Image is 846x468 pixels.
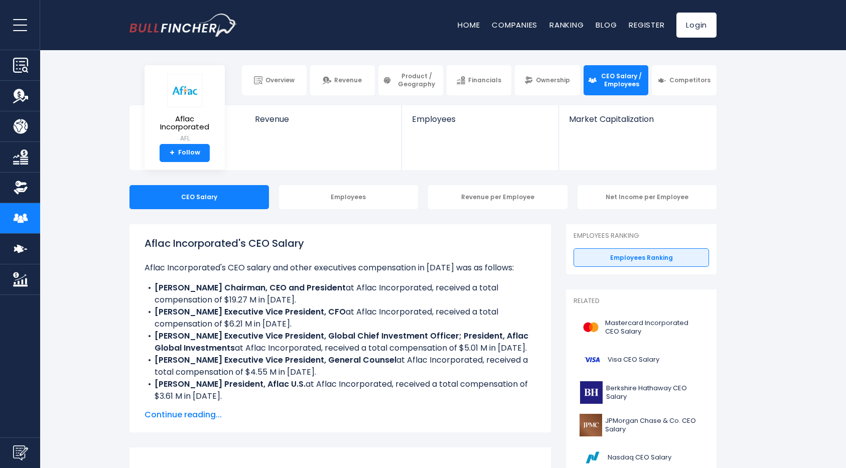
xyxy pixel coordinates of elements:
[170,148,175,158] strong: +
[574,248,709,267] a: Employees Ranking
[245,105,402,141] a: Revenue
[155,306,346,318] b: [PERSON_NAME] Executive Vice President, CFO
[605,319,703,336] span: Mastercard Incorporated CEO Salary
[578,185,717,209] div: Net Income per Employee
[145,306,536,330] li: at Aflac Incorporated, received a total compensation of $6.21 M in [DATE].
[145,378,536,402] li: at Aflac Incorporated, received a total compensation of $3.61 M in [DATE].
[559,105,716,141] a: Market Capitalization
[265,76,295,84] span: Overview
[629,20,664,30] a: Register
[606,384,703,401] span: Berkshire Hathaway CEO Salary
[428,185,568,209] div: Revenue per Employee
[492,20,537,30] a: Companies
[447,65,511,95] a: Financials
[669,76,711,84] span: Competitors
[129,185,269,209] div: CEO Salary
[145,409,536,421] span: Continue reading...
[129,14,237,37] a: Go to homepage
[569,114,706,124] span: Market Capitalization
[580,381,603,404] img: BRK-B logo
[145,262,536,274] p: Aflac Incorporated's CEO salary and other executives compensation in [DATE] was as follows:
[574,297,709,305] p: Related
[574,314,709,341] a: Mastercard Incorporated CEO Salary
[580,414,602,436] img: JPM logo
[145,236,536,251] h1: Aflac Incorporated's CEO Salary
[652,65,717,95] a: Competitors
[580,349,605,371] img: V logo
[155,354,396,366] b: [PERSON_NAME] Executive Vice President, General Counsel
[334,76,362,84] span: Revenue
[145,330,536,354] li: at Aflac Incorporated, received a total compensation of $5.01 M in [DATE].
[584,65,648,95] a: CEO Salary / Employees
[153,134,217,143] small: AFL
[676,13,717,38] a: Login
[515,65,580,95] a: Ownership
[255,114,392,124] span: Revenue
[580,316,602,339] img: MA logo
[574,411,709,439] a: JPMorgan Chase & Co. CEO Salary
[13,180,28,195] img: Ownership
[608,356,659,364] span: Visa CEO Salary
[596,20,617,30] a: Blog
[155,330,528,354] b: [PERSON_NAME] Executive Vice President, Global Chief Investment Officer; President, Aflac Global ...
[279,185,418,209] div: Employees
[536,76,570,84] span: Ownership
[145,354,536,378] li: at Aflac Incorporated, received a total compensation of $4.55 M in [DATE].
[378,65,443,95] a: Product / Geography
[152,73,217,144] a: Aflac Incorporated AFL
[412,114,548,124] span: Employees
[468,76,501,84] span: Financials
[160,144,210,162] a: +Follow
[310,65,375,95] a: Revenue
[129,14,237,37] img: bullfincher logo
[145,282,536,306] li: at Aflac Incorporated, received a total compensation of $19.27 M in [DATE].
[155,282,346,293] b: [PERSON_NAME] Chairman, CEO and President
[600,72,644,88] span: CEO Salary / Employees
[605,417,703,434] span: JPMorgan Chase & Co. CEO Salary
[402,105,558,141] a: Employees
[549,20,584,30] a: Ranking
[155,378,306,390] b: [PERSON_NAME] President, Aflac U.S.
[394,72,439,88] span: Product / Geography
[242,65,307,95] a: Overview
[458,20,480,30] a: Home
[608,453,671,462] span: Nasdaq CEO Salary
[153,115,217,131] span: Aflac Incorporated
[574,232,709,240] p: Employees Ranking
[574,346,709,374] a: Visa CEO Salary
[574,379,709,406] a: Berkshire Hathaway CEO Salary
